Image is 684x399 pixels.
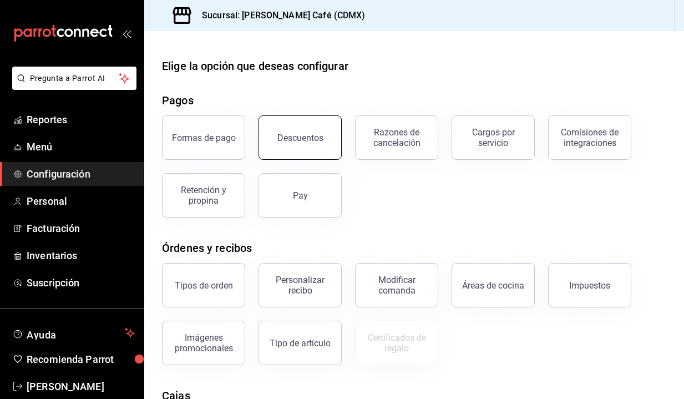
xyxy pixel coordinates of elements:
span: Configuración [27,166,135,181]
div: Retención y propina [169,185,238,206]
button: Razones de cancelación [355,115,438,160]
button: Certificados de regalo [355,321,438,365]
button: Formas de pago [162,115,245,160]
div: Imágenes promocionales [169,332,238,353]
span: Personal [27,194,135,209]
div: Elige la opción que deseas configurar [162,58,348,74]
div: Impuestos [569,280,610,291]
span: Ayuda [27,326,120,340]
button: Personalizar recibo [259,263,342,307]
div: Cargos por servicio [459,127,528,148]
span: [PERSON_NAME] [27,379,135,394]
div: Certificados de regalo [362,332,431,353]
button: Comisiones de integraciones [548,115,631,160]
button: Pregunta a Parrot AI [12,67,136,90]
span: Facturación [27,221,135,236]
div: Descuentos [277,133,323,143]
span: Inventarios [27,248,135,263]
button: Imágenes promocionales [162,321,245,365]
span: Reportes [27,112,135,127]
span: Recomienda Parrot [27,352,135,367]
button: Pay [259,173,342,218]
div: Comisiones de integraciones [555,127,624,148]
h3: Sucursal: [PERSON_NAME] Café (CDMX) [193,9,366,22]
span: Menú [27,139,135,154]
button: Tipos de orden [162,263,245,307]
div: Áreas de cocina [462,280,524,291]
span: Pregunta a Parrot AI [30,73,119,84]
button: open_drawer_menu [122,29,131,38]
a: Pregunta a Parrot AI [8,80,136,92]
button: Cargos por servicio [452,115,535,160]
div: Órdenes y recibos [162,240,252,256]
div: Modificar comanda [362,275,431,296]
button: Descuentos [259,115,342,160]
div: Tipos de orden [175,280,233,291]
button: Retención y propina [162,173,245,218]
div: Personalizar recibo [266,275,335,296]
span: Suscripción [27,275,135,290]
div: Formas de pago [172,133,236,143]
div: Razones de cancelación [362,127,431,148]
button: Tipo de artículo [259,321,342,365]
button: Áreas de cocina [452,263,535,307]
div: Pay [293,190,308,201]
button: Impuestos [548,263,631,307]
button: Modificar comanda [355,263,438,307]
div: Tipo de artículo [270,338,331,349]
div: Pagos [162,92,194,109]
